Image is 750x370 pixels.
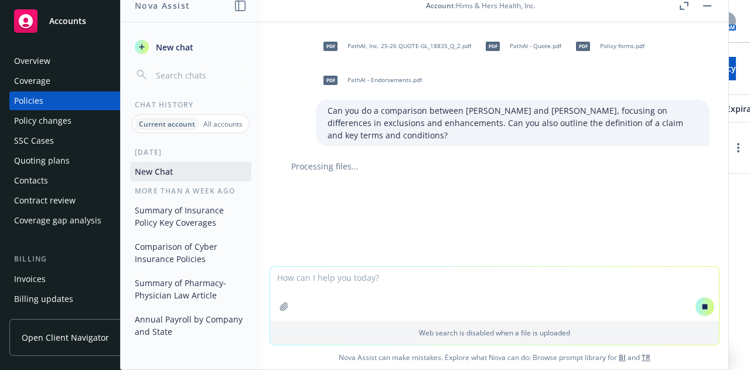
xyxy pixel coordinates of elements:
[14,211,101,230] div: Coverage gap analysis
[642,352,650,362] a: TR
[426,1,536,11] div: : Hims & Hers Health, Inc.
[130,36,251,57] button: New chat
[9,290,155,308] a: Billing updates
[121,100,261,110] div: Chat History
[277,328,712,338] p: Web search is disabled when a file is uploaded
[9,270,155,288] a: Invoices
[14,191,76,210] div: Contract review
[130,162,251,181] button: New Chat
[9,131,155,150] a: SSC Cases
[265,345,724,369] span: Nova Assist can make mistakes. Explore what Nova can do: Browse prompt library for and
[9,111,155,130] a: Policy changes
[14,72,50,90] div: Coverage
[316,32,473,61] div: pdfPathAI, Inc. 25-26 QUOTE-GL_18835_Q_2.pdf
[478,32,564,61] div: pdfPathAI - Quote.pdf
[22,331,109,344] span: Open Client Navigator
[328,104,698,141] p: Can you do a comparison between [PERSON_NAME] and [PERSON_NAME], focusing on differences in exclu...
[323,42,337,50] span: pdf
[731,141,745,155] a: more
[14,290,73,308] div: Billing updates
[130,273,251,305] button: Summary of Pharmacy-Physician Law Article
[14,151,70,170] div: Quoting plans
[568,32,647,61] div: pdfPolicy forms.pdf
[426,1,454,11] span: Account
[14,171,48,190] div: Contacts
[9,5,155,38] a: Accounts
[14,91,43,110] div: Policies
[130,310,251,341] button: Annual Payroll by Company and State
[576,42,590,50] span: pdf
[279,160,710,172] div: Processing files...
[486,42,500,50] span: pdf
[9,253,155,265] div: Billing
[130,201,251,232] button: Summary of Insurance Policy Key Coverages
[121,147,261,157] div: [DATE]
[9,52,155,70] a: Overview
[139,119,195,129] p: Current account
[203,119,243,129] p: All accounts
[14,111,71,130] div: Policy changes
[9,72,155,90] a: Coverage
[9,171,155,190] a: Contacts
[14,52,50,70] div: Overview
[9,191,155,210] a: Contract review
[121,186,261,196] div: More than a week ago
[316,66,424,95] div: pdfPathAI - Endorsements.pdf
[619,352,626,362] a: BI
[323,76,337,84] span: pdf
[347,76,422,84] span: PathAI - Endorsements.pdf
[154,41,193,53] span: New chat
[347,42,471,50] span: PathAI, Inc. 25-26 QUOTE-GL_18835_Q_2.pdf
[154,67,247,83] input: Search chats
[49,16,86,26] span: Accounts
[510,42,561,50] span: PathAI - Quote.pdf
[14,131,54,150] div: SSC Cases
[130,237,251,269] button: Comparison of Cyber Insurance Policies
[600,42,645,50] span: Policy forms.pdf
[9,91,155,110] a: Policies
[9,151,155,170] a: Quoting plans
[9,211,155,230] a: Coverage gap analysis
[14,270,46,288] div: Invoices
